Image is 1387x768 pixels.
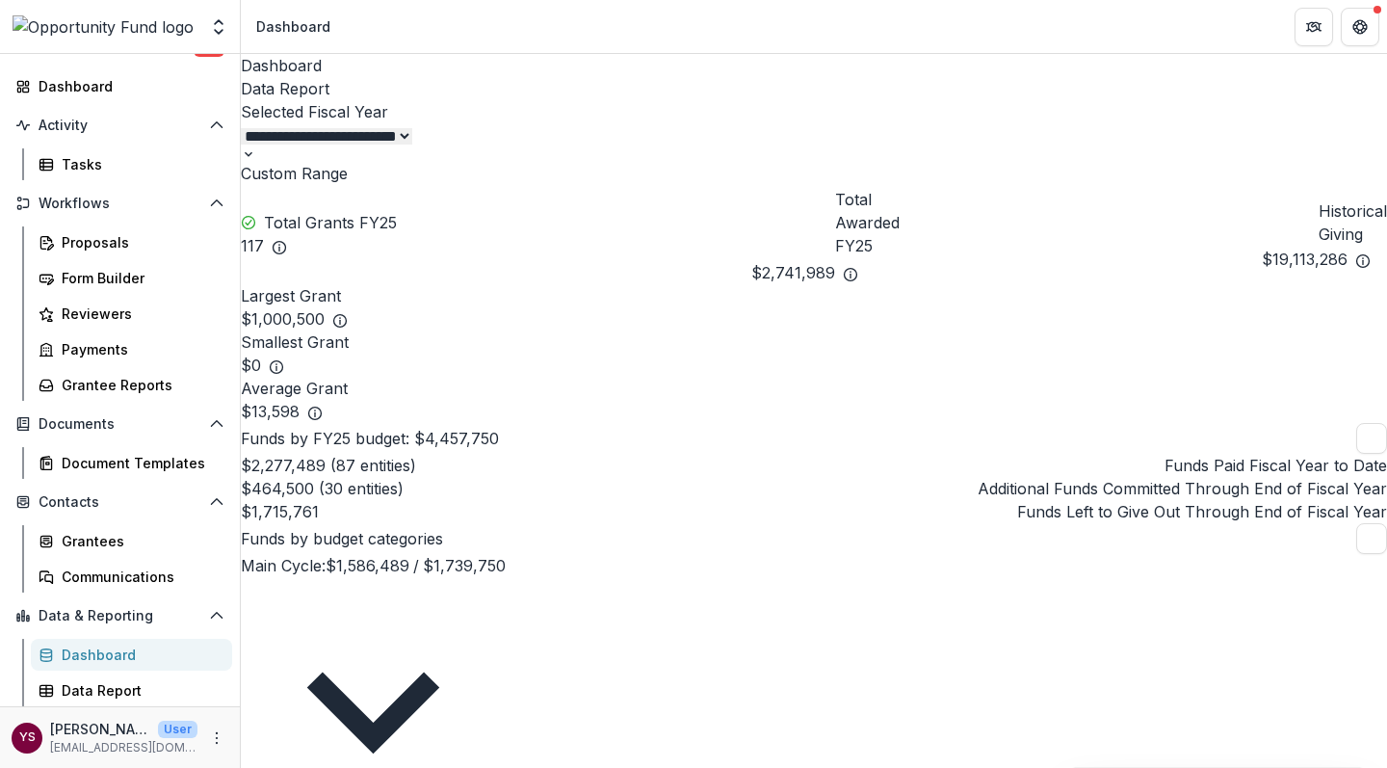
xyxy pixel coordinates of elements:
[50,719,150,739] p: [PERSON_NAME]
[249,13,338,40] nav: breadcrumb
[241,400,300,423] p: $13,598
[62,645,217,665] div: Dashboard
[241,102,388,121] span: Selected Fiscal Year
[8,487,232,517] button: Open Contacts
[8,110,232,141] button: Open Activity
[62,154,217,174] div: Tasks
[241,500,319,523] p: $1,715,761
[39,494,201,511] span: Contacts
[31,369,232,401] a: Grantee Reports
[8,70,232,102] a: Dashboard
[1319,199,1387,246] p: Historical Giving
[241,477,404,500] p: $464,500 (30 entities)
[241,527,443,550] p: Funds by budget categories
[1356,423,1387,454] button: download
[62,531,217,551] div: Grantees
[8,600,232,631] button: Open Data & Reporting
[31,226,232,258] a: Proposals
[1017,500,1387,523] p: Funds Left to Give Out Through End of Fiscal Year
[39,118,201,134] span: Activity
[205,727,228,750] button: More
[241,284,1387,307] p: Largest Grant
[31,525,232,557] a: Grantees
[31,262,232,294] a: Form Builder
[31,561,232,593] a: Communications
[13,15,194,39] img: Opportunity Fund logo
[241,162,348,185] button: Custom Range
[62,339,217,359] div: Payments
[39,416,201,433] span: Documents
[39,196,201,212] span: Workflows
[1341,8,1379,46] button: Get Help
[241,427,499,450] p: Funds by FY25 budget: $4,457,750
[241,331,1387,354] p: Smallest Grant
[264,211,397,234] p: Total Grants FY25
[62,232,217,252] div: Proposals
[62,453,217,473] div: Document Templates
[39,76,217,96] div: Dashboard
[241,234,264,257] p: 117
[31,148,232,180] a: Tasks
[62,375,217,395] div: Grantee Reports
[158,721,197,738] p: User
[8,188,232,219] button: Open Workflows
[241,554,506,577] p: Main Cycle : $1,739,750
[62,680,217,701] div: Data Report
[1262,248,1348,271] p: $19,113,286
[205,8,232,46] button: Open entity switcher
[31,333,232,365] a: Payments
[62,567,217,587] div: Communications
[413,556,419,575] span: /
[1165,454,1387,477] p: Funds Paid Fiscal Year to Date
[31,675,232,706] a: Data Report
[19,731,36,744] div: yvette shipman
[62,304,217,324] div: Reviewers
[241,54,1387,77] a: Dashboard
[1356,523,1387,554] button: download
[31,447,232,479] a: Document Templates
[241,307,325,331] p: $1,000,500
[978,477,1387,500] p: Additional Funds Committed Through End of Fiscal Year
[256,16,330,37] div: Dashboard
[39,608,201,624] span: Data & Reporting
[241,454,416,477] p: $2,277,489 (87 entities)
[31,298,232,330] a: Reviewers
[241,377,1387,400] p: Average Grant
[751,261,835,284] p: $2,741,989
[31,639,232,671] a: Dashboard
[241,77,1387,100] a: Data Report
[241,354,261,377] p: $0
[8,409,232,439] button: Open Documents
[62,268,217,288] div: Form Builder
[1295,8,1333,46] button: Partners
[835,188,907,257] p: Total Awarded FY25
[50,739,197,756] p: [EMAIL_ADDRESS][DOMAIN_NAME]
[326,556,409,575] span: $1,586,489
